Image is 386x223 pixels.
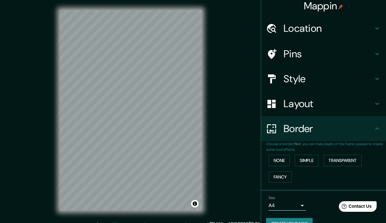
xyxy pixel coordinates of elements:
h4: Border [284,122,374,135]
button: Fancy [269,171,292,183]
h4: Style [284,73,374,85]
img: pin-icon.png [338,4,343,9]
div: Layout [261,91,386,116]
button: Simple [295,155,319,166]
label: Size [269,195,275,201]
div: Pins [261,41,386,66]
h4: Layout [284,97,374,110]
button: None [269,155,290,166]
button: Transparent [324,155,362,166]
b: Hint [294,141,301,146]
h4: Pins [284,48,374,60]
div: Border [261,116,386,141]
p: Choose a border. : you can make layers of the frame opaque to create some cool effects. [266,141,386,152]
canvas: Map [60,10,202,211]
h4: Location [284,22,374,35]
button: Toggle attribution [191,200,199,207]
div: Location [261,16,386,41]
iframe: Help widget launcher [330,199,379,216]
div: A4 [269,201,306,211]
div: Style [261,66,386,91]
